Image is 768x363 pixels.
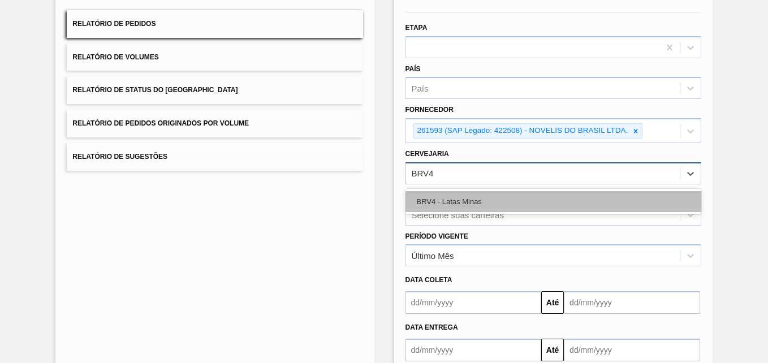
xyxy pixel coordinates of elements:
[412,210,504,219] div: Selecione suas carteiras
[67,44,363,71] button: Relatório de Volumes
[67,10,363,38] button: Relatório de Pedidos
[405,276,452,284] span: Data coleta
[405,339,542,361] input: dd/mm/yyyy
[564,291,700,314] input: dd/mm/yyyy
[405,106,454,114] label: Fornecedor
[405,232,468,240] label: Período Vigente
[564,339,700,361] input: dd/mm/yyyy
[72,153,167,161] span: Relatório de Sugestões
[67,76,363,104] button: Relatório de Status do [GEOGRAPHIC_DATA]
[405,24,428,32] label: Etapa
[405,191,701,212] div: BRV4 - Latas Minas
[405,150,449,158] label: Cervejaria
[72,20,156,28] span: Relatório de Pedidos
[72,119,249,127] span: Relatório de Pedidos Originados por Volume
[67,110,363,137] button: Relatório de Pedidos Originados por Volume
[405,323,458,331] span: Data entrega
[414,124,630,138] div: 261593 (SAP Legado: 422508) - NOVELIS DO BRASIL LTDA.
[67,143,363,171] button: Relatório de Sugestões
[405,65,421,73] label: País
[72,53,158,61] span: Relatório de Volumes
[72,86,238,94] span: Relatório de Status do [GEOGRAPHIC_DATA]
[412,251,454,261] div: Último Mês
[412,84,429,93] div: País
[541,339,564,361] button: Até
[541,291,564,314] button: Até
[405,291,542,314] input: dd/mm/yyyy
